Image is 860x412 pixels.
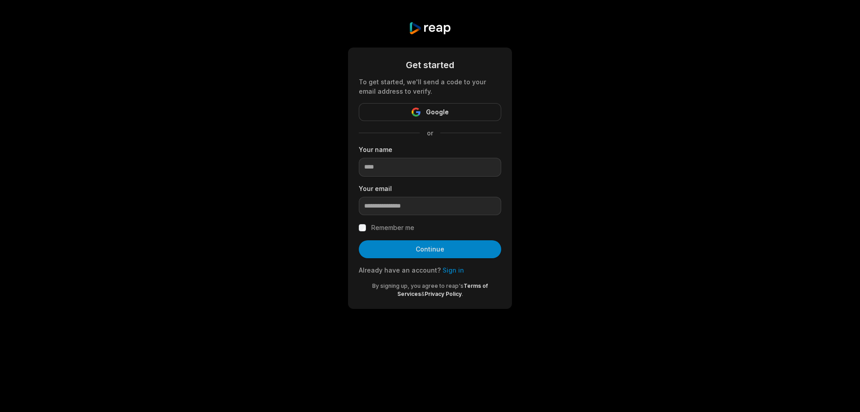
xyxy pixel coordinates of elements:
span: . [462,291,463,297]
span: Already have an account? [359,266,441,274]
label: Your name [359,145,501,154]
span: & [421,291,425,297]
label: Remember me [371,222,414,233]
a: Privacy Policy [425,291,462,297]
button: Google [359,103,501,121]
a: Sign in [443,266,464,274]
label: Your email [359,184,501,193]
span: By signing up, you agree to reap's [372,282,464,289]
span: Google [426,107,449,117]
span: or [420,128,440,138]
div: To get started, we'll send a code to your email address to verify. [359,77,501,96]
button: Continue [359,240,501,258]
div: Get started [359,58,501,72]
img: reap [408,22,451,35]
